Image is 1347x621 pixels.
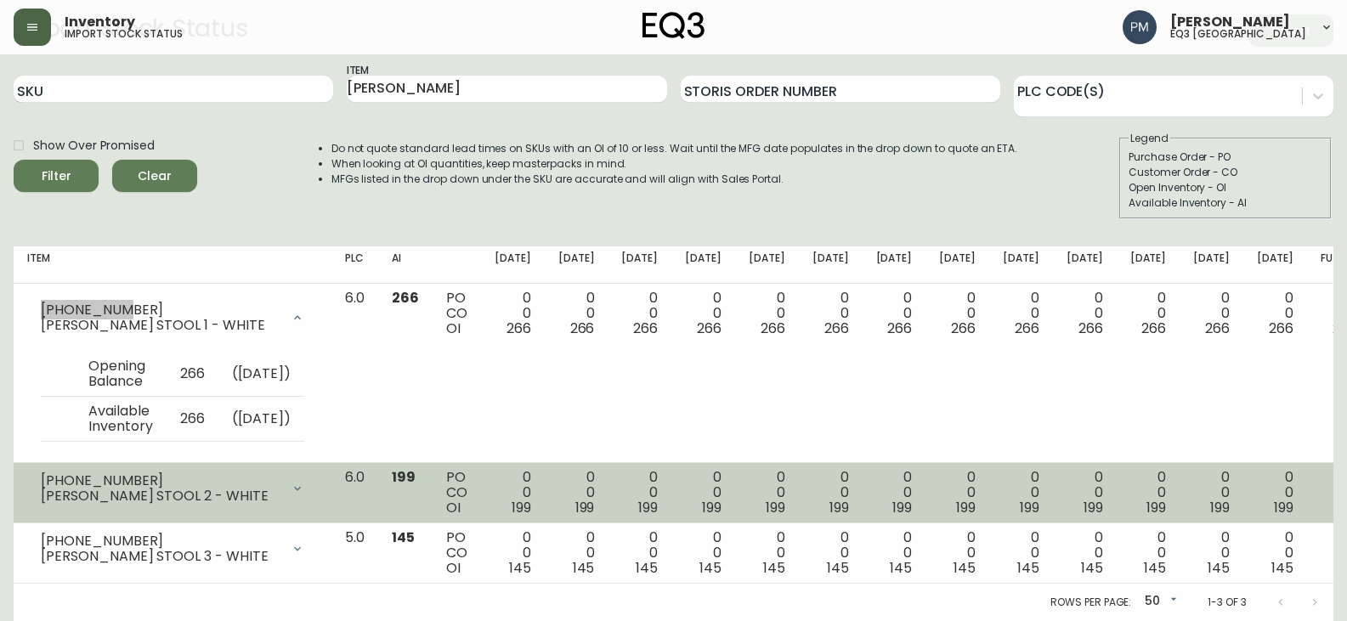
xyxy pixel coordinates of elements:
[829,498,849,517] span: 199
[1020,498,1039,517] span: 199
[1193,470,1230,516] div: 0 0
[14,160,99,192] button: Filter
[1078,319,1103,338] span: 266
[481,246,545,284] th: [DATE]
[218,396,305,441] td: ( [DATE] )
[65,29,183,39] h5: import stock status
[392,528,415,547] span: 145
[33,137,155,155] span: Show Over Promised
[331,141,1018,156] li: Do not quote standard lead times on SKUs with an OI of 10 or less. Wait until the MFG date popula...
[1067,470,1103,516] div: 0 0
[956,498,976,517] span: 199
[1257,530,1293,576] div: 0 0
[446,558,461,578] span: OI
[331,172,1018,187] li: MFGs listed in the drop down under the SKU are accurate and will align with Sales Portal.
[812,530,849,576] div: 0 0
[890,558,912,578] span: 145
[1003,530,1039,576] div: 0 0
[892,498,912,517] span: 199
[1269,319,1293,338] span: 266
[27,470,318,507] div: [PHONE_NUMBER][PERSON_NAME] STOOL 2 - WHITE
[1271,558,1293,578] span: 145
[876,470,913,516] div: 0 0
[545,246,608,284] th: [DATE]
[766,498,785,517] span: 199
[827,558,849,578] span: 145
[735,246,799,284] th: [DATE]
[876,530,913,576] div: 0 0
[75,352,167,397] td: Opening Balance
[112,160,197,192] button: Clear
[558,291,595,336] div: 0 0
[331,463,378,523] td: 6.0
[1081,558,1103,578] span: 145
[1129,150,1322,165] div: Purchase Order - PO
[507,319,531,338] span: 266
[495,470,531,516] div: 0 0
[41,473,280,488] div: [PHONE_NUMBER]
[41,302,280,318] div: [PHONE_NUMBER]
[575,498,595,517] span: 199
[1144,558,1166,578] span: 145
[41,533,280,549] div: [PHONE_NUMBER]
[1123,10,1157,44] img: 0a7c5790205149dfd4c0ba0a3a48f705
[1117,246,1180,284] th: [DATE]
[939,291,976,336] div: 0 0
[1257,291,1293,336] div: 0 0
[1053,246,1117,284] th: [DATE]
[1130,291,1167,336] div: 0 0
[1193,291,1230,336] div: 0 0
[331,246,378,284] th: PLC
[392,288,419,308] span: 266
[1129,131,1170,146] legend: Legend
[392,467,416,487] span: 199
[1208,595,1247,610] p: 1-3 of 3
[1067,291,1103,336] div: 0 0
[446,319,461,338] span: OI
[608,246,671,284] th: [DATE]
[621,530,658,576] div: 0 0
[1243,246,1307,284] th: [DATE]
[685,291,722,336] div: 0 0
[685,530,722,576] div: 0 0
[495,530,531,576] div: 0 0
[27,291,318,345] div: [PHONE_NUMBER][PERSON_NAME] STOOL 1 - WHITE
[633,319,658,338] span: 266
[41,549,280,564] div: [PERSON_NAME] STOOL 3 - WHITE
[1138,588,1180,616] div: 50
[702,498,722,517] span: 199
[812,291,849,336] div: 0 0
[636,558,658,578] span: 145
[75,396,167,441] td: Available Inventory
[1141,319,1166,338] span: 266
[167,352,218,397] td: 266
[749,470,785,516] div: 0 0
[763,558,785,578] span: 145
[824,319,849,338] span: 266
[446,470,467,516] div: PO CO
[331,284,378,463] td: 6.0
[558,470,595,516] div: 0 0
[41,488,280,504] div: [PERSON_NAME] STOOL 2 - WHITE
[925,246,989,284] th: [DATE]
[697,319,722,338] span: 266
[1208,558,1230,578] span: 145
[167,396,218,441] td: 266
[1129,180,1322,195] div: Open Inventory - OI
[495,291,531,336] div: 0 0
[512,498,531,517] span: 199
[876,291,913,336] div: 0 0
[27,530,318,567] div: [PHONE_NUMBER][PERSON_NAME] STOOL 3 - WHITE
[1170,29,1306,39] h5: eq3 [GEOGRAPHIC_DATA]
[799,246,863,284] th: [DATE]
[621,470,658,516] div: 0 0
[218,352,305,397] td: ( [DATE] )
[331,156,1018,172] li: When looking at OI quantities, keep masterpacks in mind.
[642,12,705,39] img: logo
[1130,470,1167,516] div: 0 0
[1210,498,1230,517] span: 199
[65,15,135,29] span: Inventory
[989,246,1053,284] th: [DATE]
[1017,558,1039,578] span: 145
[14,246,331,284] th: Item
